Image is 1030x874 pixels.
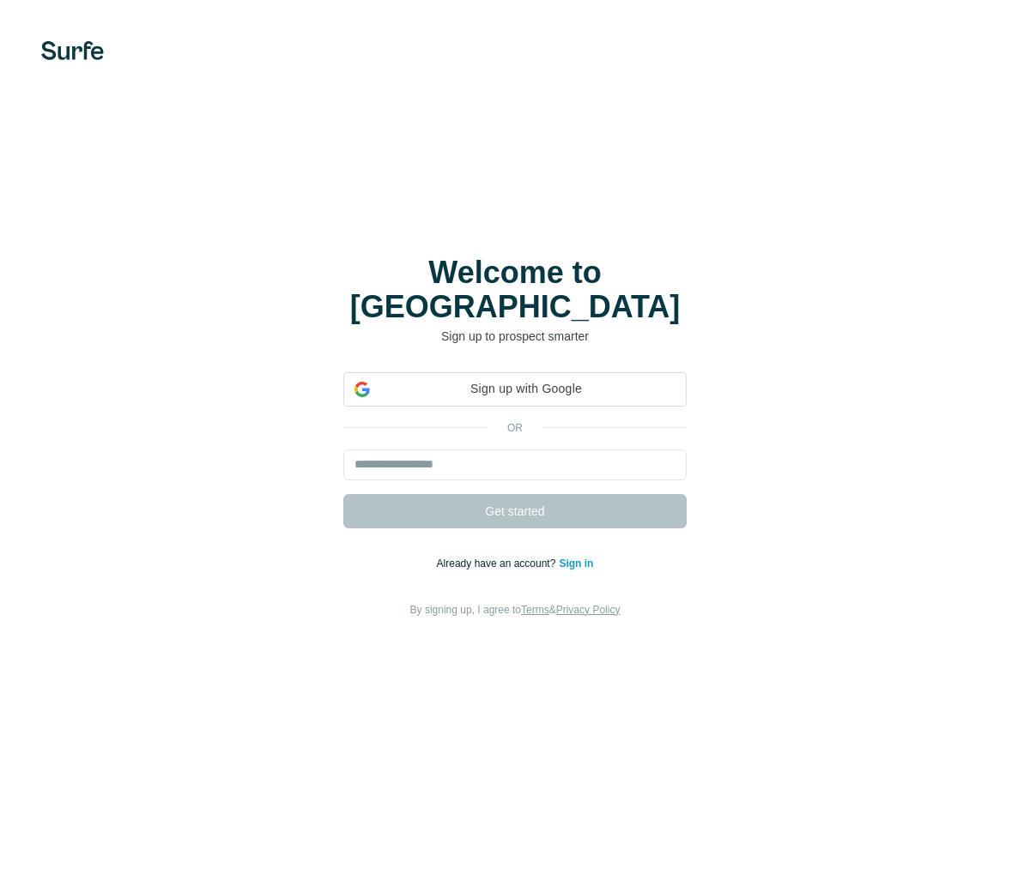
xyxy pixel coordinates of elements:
iframe: Sign in with Google Button [335,405,695,443]
div: Sign up with Google [343,372,687,407]
a: Terms [521,604,549,616]
a: Sign in [559,558,593,570]
p: Sign up to prospect smarter [343,328,687,345]
span: Sign up with Google [377,380,676,398]
a: Privacy Policy [556,604,621,616]
h1: Welcome to [GEOGRAPHIC_DATA] [343,256,687,324]
span: By signing up, I agree to & [410,604,621,616]
img: Surfe's logo [41,41,104,60]
span: Already have an account? [437,558,560,570]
